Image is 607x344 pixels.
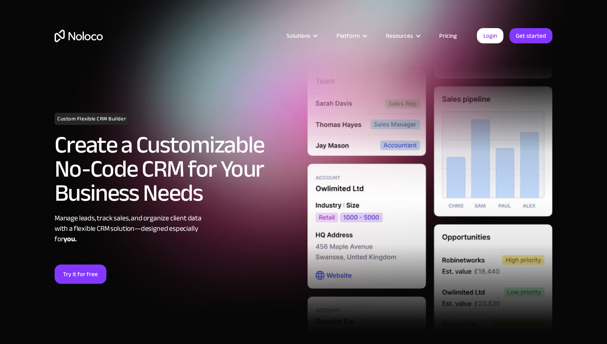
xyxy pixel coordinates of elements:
div: Platform [336,31,360,41]
a: Get started [509,28,552,43]
div: Resources [376,31,429,41]
a: Login [477,28,503,43]
div: Solutions [287,31,310,41]
strong: you. [63,232,76,246]
div: Manage leads, track sales, and organize client data with a flexible CRM solution—designed especia... [55,213,299,244]
div: Solutions [277,31,326,41]
a: Try it for free [55,265,106,284]
div: Resources [386,31,413,41]
h1: Custom Flexible CRM Builder [55,113,129,125]
div: Platform [326,31,376,41]
a: home [55,30,103,42]
h2: Create a Customizable No-Code CRM for Your Business Needs [55,133,299,205]
a: Pricing [429,31,467,41]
